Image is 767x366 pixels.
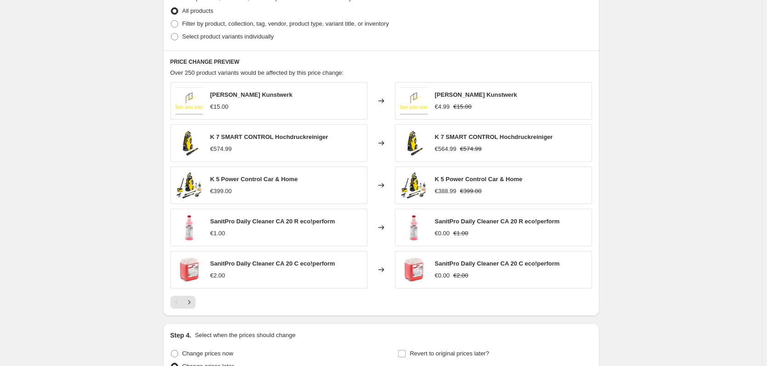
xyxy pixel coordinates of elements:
span: Filter by product, collection, tag, vendor, product type, variant title, or inventory [182,20,389,27]
div: €0.00 [435,229,450,238]
span: All products [182,7,214,14]
div: €399.00 [210,187,232,196]
span: K 7 SMART CONTROL Hochdruckreiniger [435,133,553,140]
strike: €2.00 [453,271,468,280]
img: d0_80x.jpg [400,129,428,157]
span: [PERSON_NAME] Kunstwerk [435,91,517,98]
span: SanitPro Daily Cleaner CA 20 R eco!perform [435,218,560,225]
img: d0_80x.jpg [175,129,203,157]
div: €564.99 [435,144,457,154]
button: Next [183,296,196,309]
div: €574.99 [210,144,232,154]
span: K 5 Power Control Car & Home [435,176,523,183]
span: K 5 Power Control Car & Home [210,176,298,183]
strike: €399.00 [460,187,482,196]
span: Change prices now [182,350,233,357]
img: d1_80x.jpg [175,172,203,199]
span: SanitPro Daily Cleaner CA 20 R eco!perform [210,218,335,225]
span: Revert to original prices later? [410,350,489,357]
span: [PERSON_NAME] Kunstwerk [210,91,293,98]
div: €15.00 [210,102,229,111]
div: €4.99 [435,102,450,111]
strike: €15.00 [453,102,472,111]
div: €2.00 [210,271,226,280]
h6: PRICE CHANGE PREVIEW [170,58,592,66]
span: Over 250 product variants would be affected by this price change: [170,69,344,76]
p: Select when the prices should change [195,331,295,340]
img: d1_80x.jpg [400,172,428,199]
img: d2_71de58a2-08d5-4476-8fa8-d68fb16e4b40_80x.jpg [400,214,428,241]
img: d2_784b5838-a2c5-4cd6-a198-5ada10260ab9_80x.jpg [400,256,428,283]
h2: Step 4. [170,331,192,340]
span: K 7 SMART CONTROL Hochdruckreiniger [210,133,328,140]
img: img_80x.png [400,87,428,115]
span: Select product variants individually [182,33,274,40]
div: €0.00 [435,271,450,280]
div: €1.00 [210,229,226,238]
span: SanitPro Daily Cleaner CA 20 C eco!perform [435,260,560,267]
img: d2_71de58a2-08d5-4476-8fa8-d68fb16e4b40_80x.jpg [175,214,203,241]
div: €388.99 [435,187,457,196]
strike: €1.00 [453,229,468,238]
span: SanitPro Daily Cleaner CA 20 C eco!perform [210,260,335,267]
img: d2_784b5838-a2c5-4cd6-a198-5ada10260ab9_80x.jpg [175,256,203,283]
nav: Pagination [170,296,196,309]
img: img_80x.png [175,87,203,115]
strike: €574.99 [460,144,482,154]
